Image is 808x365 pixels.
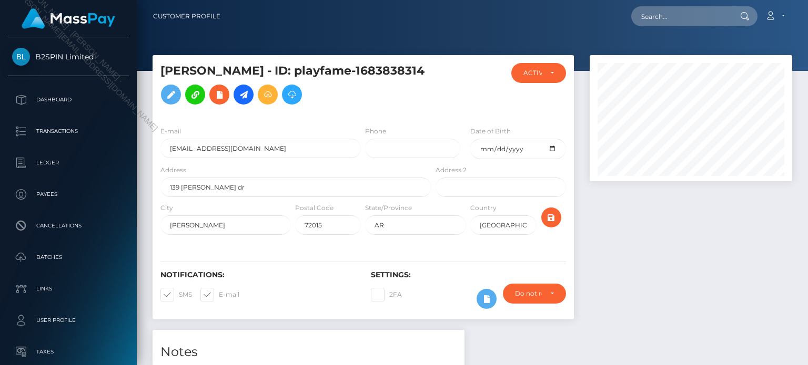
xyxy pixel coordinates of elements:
label: Country [470,203,497,213]
button: ACTIVE [511,63,565,83]
h4: Notes [160,343,457,361]
label: Address [160,165,186,175]
label: Date of Birth [470,127,511,136]
label: Postal Code [295,203,334,213]
label: City [160,203,173,213]
p: Cancellations [12,218,125,234]
h6: Notifications: [160,270,355,279]
label: State/Province [365,203,412,213]
a: Ledger [8,150,129,176]
label: Phone [365,127,386,136]
span: B2SPIN Limited [8,52,129,61]
h6: Settings: [371,270,565,279]
img: B2SPIN Limited [12,48,30,66]
p: Batches [12,249,125,265]
a: User Profile [8,307,129,333]
img: MassPay Logo [22,8,115,29]
a: Cancellations [8,213,129,239]
p: User Profile [12,312,125,328]
div: Do not require [515,289,542,298]
a: Links [8,276,129,302]
p: Payees [12,186,125,202]
a: Transactions [8,118,129,144]
button: Do not require [503,284,566,304]
a: Batches [8,244,129,270]
p: Transactions [12,123,125,139]
a: Payees [8,181,129,207]
p: Ledger [12,155,125,171]
p: Links [12,281,125,297]
input: Search... [631,6,730,26]
h5: [PERSON_NAME] - ID: playfame-1683838314 [160,63,426,110]
label: Address 2 [436,165,467,175]
a: Taxes [8,339,129,365]
a: Initiate Payout [234,85,254,105]
label: 2FA [371,288,402,301]
p: Dashboard [12,92,125,108]
label: SMS [160,288,192,301]
p: Taxes [12,344,125,360]
div: ACTIVE [523,69,541,77]
a: Customer Profile [153,5,220,27]
label: E-mail [200,288,239,301]
label: E-mail [160,127,181,136]
a: Dashboard [8,87,129,113]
